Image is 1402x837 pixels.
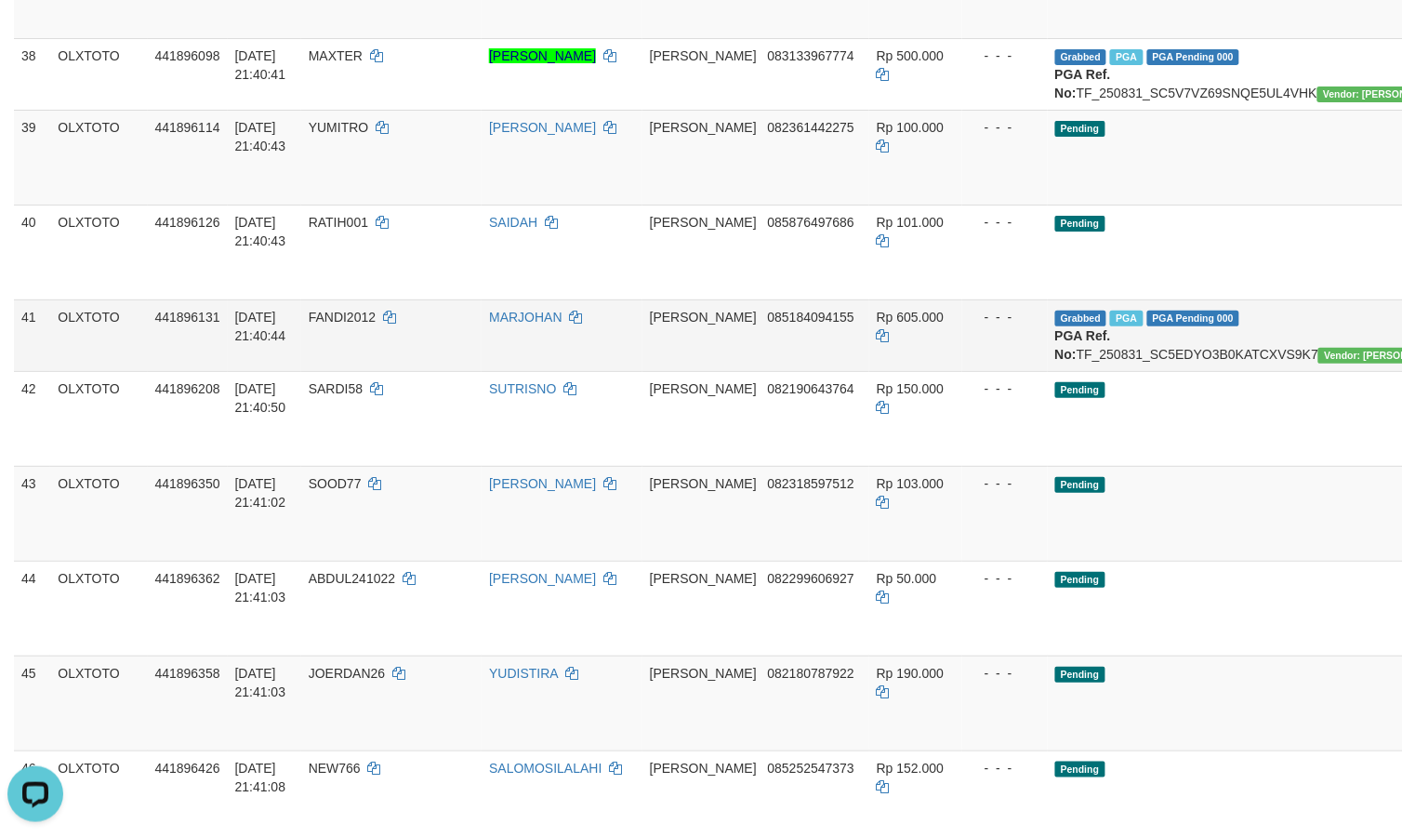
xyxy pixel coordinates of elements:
[970,308,1040,326] div: - - -
[50,38,147,110] td: OLXTOTO
[1110,311,1143,326] span: Marked by aubibnu
[1055,216,1105,232] span: Pending
[309,215,368,230] span: RATIH001
[155,310,220,325] span: 441896131
[970,118,1040,137] div: - - -
[1147,49,1240,65] span: PGA Pending
[7,7,63,63] button: Open LiveChat chat widget
[235,761,286,794] span: [DATE] 21:41:08
[489,571,596,586] a: [PERSON_NAME]
[650,215,757,230] span: [PERSON_NAME]
[14,38,50,110] td: 38
[1055,328,1111,362] b: PGA Ref. No:
[768,120,854,135] span: Copy 082361442275 to clipboard
[1055,382,1105,398] span: Pending
[50,110,147,205] td: OLXTOTO
[14,466,50,561] td: 43
[235,120,286,153] span: [DATE] 21:40:43
[309,120,369,135] span: YUMITRO
[235,476,286,510] span: [DATE] 21:41:02
[768,476,854,491] span: Copy 082318597512 to clipboard
[877,310,944,325] span: Rp 605.000
[877,381,944,396] span: Rp 150.000
[489,666,558,681] a: YUDISTIRA
[768,310,854,325] span: Copy 085184094155 to clipboard
[1055,572,1105,588] span: Pending
[877,571,937,586] span: Rp 50.000
[14,205,50,299] td: 40
[877,761,944,776] span: Rp 152.000
[1055,49,1107,65] span: Grabbed
[155,48,220,63] span: 441896098
[50,656,147,751] td: OLXTOTO
[768,666,854,681] span: Copy 082180787922 to clipboard
[650,476,757,491] span: [PERSON_NAME]
[768,761,854,776] span: Copy 085252547373 to clipboard
[768,571,854,586] span: Copy 082299606927 to clipboard
[235,310,286,343] span: [DATE] 21:40:44
[1055,67,1111,100] b: PGA Ref. No:
[877,120,944,135] span: Rp 100.000
[50,371,147,466] td: OLXTOTO
[768,215,854,230] span: Copy 085876497686 to clipboard
[14,299,50,371] td: 41
[155,381,220,396] span: 441896208
[155,120,220,135] span: 441896114
[1055,477,1105,493] span: Pending
[309,381,363,396] span: SARDI58
[970,664,1040,683] div: - - -
[1055,762,1105,777] span: Pending
[309,666,385,681] span: JOERDAN26
[309,761,361,776] span: NEW766
[155,571,220,586] span: 441896362
[1055,311,1107,326] span: Grabbed
[877,215,944,230] span: Rp 101.000
[50,205,147,299] td: OLXTOTO
[50,561,147,656] td: OLXTOTO
[50,466,147,561] td: OLXTOTO
[1147,311,1240,326] span: PGA Pending
[650,761,757,776] span: [PERSON_NAME]
[970,569,1040,588] div: - - -
[309,310,376,325] span: FANDI2012
[877,48,944,63] span: Rp 500.000
[1110,49,1143,65] span: Marked by aubibnu
[489,48,596,63] a: [PERSON_NAME]
[14,656,50,751] td: 45
[309,476,362,491] span: SOOD77
[489,476,596,491] a: [PERSON_NAME]
[970,379,1040,398] div: - - -
[489,215,537,230] a: SAIDAH
[235,381,286,415] span: [DATE] 21:40:50
[489,310,562,325] a: MARJOHAN
[155,476,220,491] span: 441896350
[309,571,395,586] span: ABDUL241022
[235,666,286,699] span: [DATE] 21:41:03
[50,299,147,371] td: OLXTOTO
[970,46,1040,65] div: - - -
[650,310,757,325] span: [PERSON_NAME]
[489,120,596,135] a: [PERSON_NAME]
[650,666,757,681] span: [PERSON_NAME]
[14,561,50,656] td: 44
[489,381,556,396] a: SUTRISNO
[650,120,757,135] span: [PERSON_NAME]
[970,759,1040,777] div: - - -
[1055,121,1105,137] span: Pending
[155,215,220,230] span: 441896126
[309,48,363,63] span: MAXTER
[235,571,286,604] span: [DATE] 21:41:03
[650,381,757,396] span: [PERSON_NAME]
[14,371,50,466] td: 42
[155,666,220,681] span: 441896358
[14,110,50,205] td: 39
[877,476,944,491] span: Rp 103.000
[235,215,286,248] span: [DATE] 21:40:43
[650,571,757,586] span: [PERSON_NAME]
[235,48,286,82] span: [DATE] 21:40:41
[489,761,602,776] a: SALOMOSILALAHI
[1055,667,1105,683] span: Pending
[768,381,854,396] span: Copy 082190643764 to clipboard
[768,48,854,63] span: Copy 083133967774 to clipboard
[970,474,1040,493] div: - - -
